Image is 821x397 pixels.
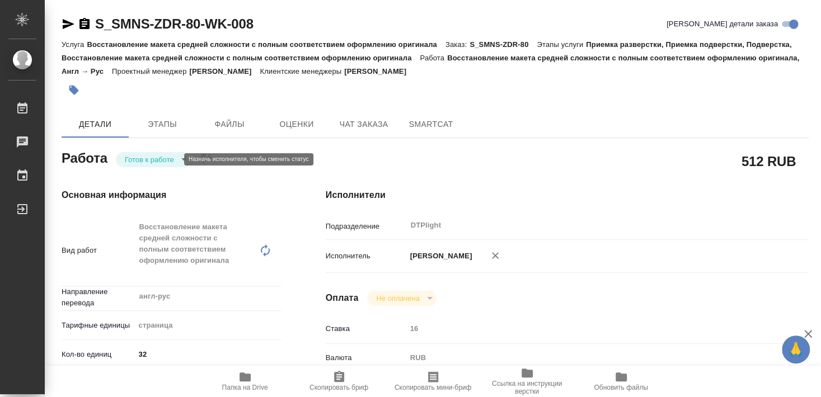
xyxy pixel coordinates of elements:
[326,291,359,305] h4: Оплата
[344,67,415,75] p: [PERSON_NAME]
[78,17,91,31] button: Скопировать ссылку
[62,245,135,256] p: Вид работ
[189,67,260,75] p: [PERSON_NAME]
[406,348,768,367] div: RUB
[367,291,436,306] div: Готов к работе
[87,40,445,49] p: Восстановление макета средней сложности с полным соответствием оформлению оригинала
[309,384,368,391] span: Скопировать бриф
[373,294,423,303] button: Не оплачена
[62,188,281,202] h4: Основная информация
[135,316,281,335] div: страница
[326,188,809,202] h4: Исполнители
[260,67,344,75] p: Клиентские менеджеры
[337,117,391,131] span: Чат заказа
[62,320,135,331] p: Тарифные единицы
[326,352,406,363] p: Валюта
[406,251,472,262] p: [PERSON_NAME]
[480,366,574,397] button: Ссылка на инструкции верстки
[95,16,254,31] a: S_SMNS-ZDR-80-WK-008
[135,117,189,131] span: Этапы
[667,18,778,30] span: [PERSON_NAME] детали заказа
[135,346,281,362] input: ✎ Введи что-нибудь
[203,117,256,131] span: Файлы
[594,384,648,391] span: Обновить файлы
[68,117,122,131] span: Детали
[62,17,75,31] button: Скопировать ссылку для ЯМессенджера
[386,366,480,397] button: Скопировать мини-бриф
[326,221,406,232] p: Подразделение
[483,243,508,268] button: Удалить исполнителя
[404,117,458,131] span: SmartCat
[406,320,768,337] input: Пустое поле
[782,335,810,363] button: 🙏
[62,349,135,360] p: Кол-во единиц
[222,384,268,391] span: Папка на Drive
[326,323,406,334] p: Ставка
[574,366,668,397] button: Обновить файлы
[121,155,177,164] button: Готов к работе
[270,117,323,131] span: Оценки
[198,366,292,397] button: Папка на Drive
[292,366,386,397] button: Скопировать бриф
[487,380,567,395] span: Ссылка на инструкции верстки
[326,251,406,262] p: Исполнитель
[62,147,107,167] h2: Работа
[470,40,537,49] p: S_SMNS-ZDR-80
[112,67,189,75] p: Проектный менеджер
[786,338,805,361] span: 🙏
[62,78,86,102] button: Добавить тэг
[116,152,191,167] div: Готов к работе
[62,286,135,309] p: Направление перевода
[742,152,796,171] h2: 512 RUB
[420,54,447,62] p: Работа
[445,40,470,49] p: Заказ:
[395,384,471,391] span: Скопировать мини-бриф
[62,40,87,49] p: Услуга
[537,40,586,49] p: Этапы услуги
